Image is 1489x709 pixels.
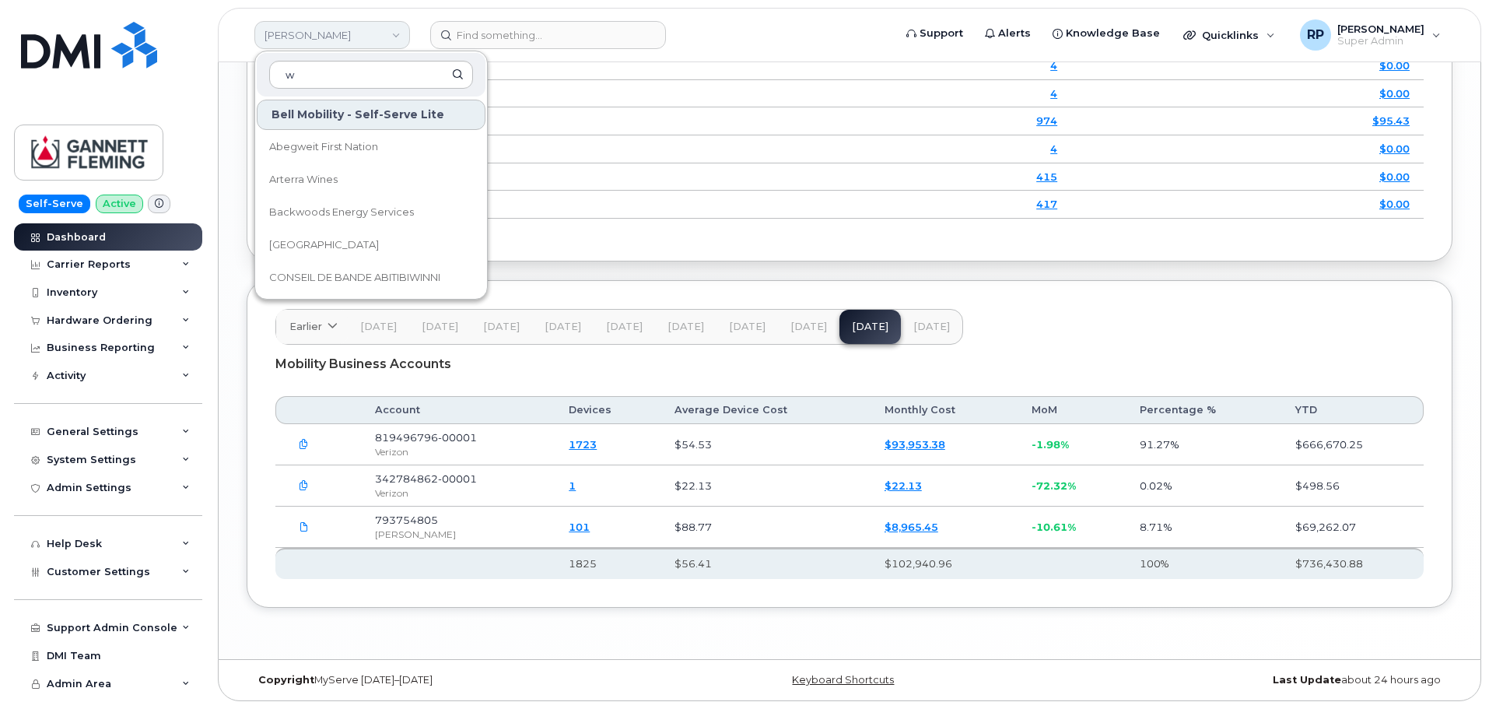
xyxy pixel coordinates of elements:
[660,396,871,424] th: Average Device Cost
[1281,548,1424,579] th: $736,430.88
[1379,87,1410,100] a: $0.00
[555,548,660,579] th: 1825
[1036,198,1057,210] a: 417
[269,237,379,253] span: [GEOGRAPHIC_DATA]
[1337,23,1424,35] span: [PERSON_NAME]
[1379,142,1410,155] a: $0.00
[258,674,314,686] strong: Copyright
[269,205,414,220] span: Backwoods Energy Services
[1281,507,1424,548] td: $69,262.07
[660,507,871,548] td: $88.77
[1126,424,1281,465] td: 91.27%
[1032,479,1076,492] span: -72.32%
[1379,170,1410,183] a: $0.00
[247,674,649,686] div: MyServe [DATE]–[DATE]
[1050,87,1057,100] a: 4
[1281,424,1424,465] td: $666,670.25
[1289,19,1452,51] div: Ryan Partack
[1379,59,1410,72] a: $0.00
[1379,198,1410,210] a: $0.00
[430,21,666,49] input: Find something...
[1126,548,1281,579] th: 100%
[792,674,894,686] a: Keyboard Shortcuts
[289,319,322,334] span: Earlier
[269,61,473,89] input: Search
[1273,674,1341,686] strong: Last Update
[269,139,378,155] span: Abegweit First Nation
[1066,26,1160,41] span: Knowledge Base
[257,132,485,163] a: Abegweit First Nation
[254,21,410,49] a: Gannett Fleming
[729,321,766,333] span: [DATE]
[1050,142,1057,155] a: 4
[545,321,581,333] span: [DATE]
[569,438,597,451] a: 1723
[555,396,660,424] th: Devices
[895,18,974,49] a: Support
[885,521,938,533] a: $8,965.45
[871,396,1018,424] th: Monthly Cost
[375,431,477,444] span: 819496796-00001
[375,446,408,458] span: Verizon
[1281,396,1424,424] th: YTD
[483,321,520,333] span: [DATE]
[422,321,458,333] span: [DATE]
[275,345,1424,384] div: Mobility Business Accounts
[1042,18,1171,49] a: Knowledge Base
[257,164,485,195] a: Arterra Wines
[569,479,576,492] a: 1
[998,26,1031,41] span: Alerts
[1337,35,1424,47] span: Super Admin
[269,270,440,286] span: CONSEIL DE BANDE ABITIBIWINNI
[871,548,1018,579] th: $102,940.96
[375,487,408,499] span: Verizon
[276,310,348,344] a: Earlier
[1126,396,1281,424] th: Percentage %
[1036,170,1057,183] a: 415
[269,172,338,188] span: Arterra Wines
[361,396,555,424] th: Account
[1036,114,1057,127] a: 974
[257,262,485,293] a: CONSEIL DE BANDE ABITIBIWINNI
[569,521,590,533] a: 101
[660,424,871,465] td: $54.53
[606,321,643,333] span: [DATE]
[667,321,704,333] span: [DATE]
[885,479,922,492] a: $22.13
[885,438,945,451] a: $93,953.38
[913,321,950,333] span: [DATE]
[257,197,485,228] a: Backwoods Energy Services
[1172,19,1286,51] div: Quicklinks
[660,548,871,579] th: $56.41
[790,321,827,333] span: [DATE]
[360,321,397,333] span: [DATE]
[1032,521,1076,533] span: -10.61%
[1050,674,1452,686] div: about 24 hours ago
[1032,438,1069,451] span: -1.98%
[257,230,485,261] a: [GEOGRAPHIC_DATA]
[375,514,438,526] span: 793754805
[1202,29,1259,41] span: Quicklinks
[974,18,1042,49] a: Alerts
[1050,59,1057,72] a: 4
[1126,507,1281,548] td: 8.71%
[920,26,963,41] span: Support
[660,465,871,507] td: $22.13
[1018,396,1126,424] th: MoM
[289,513,319,540] a: GannettFleming.Rogers-Jul03_2025-3015986743.pdf
[375,472,477,485] span: 342784862-00001
[257,100,485,130] div: Bell Mobility - Self-Serve Lite
[375,528,456,540] span: [PERSON_NAME]
[1372,114,1410,127] a: $95.43
[1281,465,1424,507] td: $498.56
[1307,26,1324,44] span: RP
[1126,465,1281,507] td: 0.02%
